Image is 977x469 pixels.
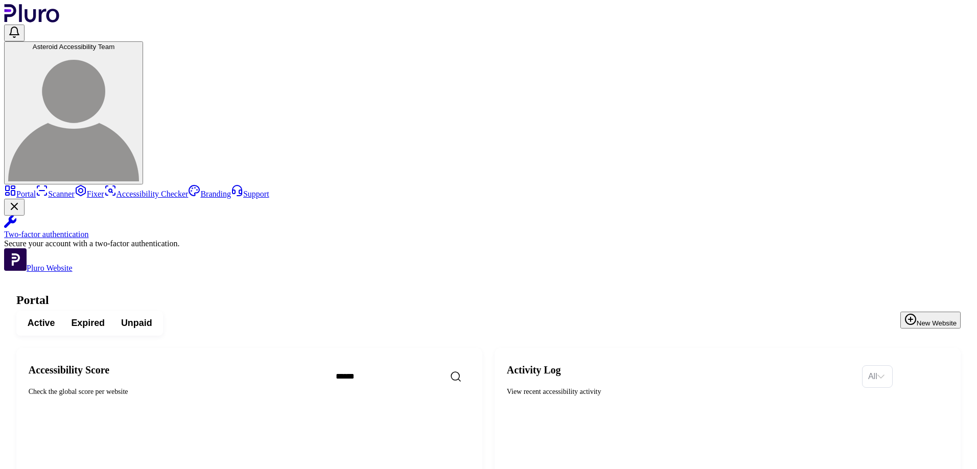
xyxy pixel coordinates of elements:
[862,365,893,388] div: Set sorting
[900,312,961,329] button: New Website
[29,364,320,377] h2: Accessibility Score
[507,364,854,377] h2: Activity Log
[4,184,973,273] aside: Sidebar menu
[75,190,104,198] a: Fixer
[4,216,973,239] a: Two-factor authentication
[4,25,25,41] button: Open notifications, you have undefined new notifications
[36,190,75,198] a: Scanner
[4,264,73,272] a: Open Pluro Website
[4,239,973,248] div: Secure your account with a two-factor authentication.
[121,317,152,330] span: Unpaid
[33,43,115,51] span: Asteroid Accessibility Team
[328,366,503,387] input: Search
[4,230,973,239] div: Two-factor authentication
[4,199,25,216] button: Close Two-factor authentication notification
[63,314,113,333] button: Expired
[113,314,160,333] button: Unpaid
[4,190,36,198] a: Portal
[19,314,63,333] button: Active
[8,51,139,181] img: Asteroid Accessibility Team
[16,293,961,307] h1: Portal
[4,15,60,24] a: Logo
[28,317,55,330] span: Active
[507,387,854,397] div: View recent accessibility activity
[4,41,143,184] button: Asteroid Accessibility TeamAsteroid Accessibility Team
[104,190,189,198] a: Accessibility Checker
[188,190,231,198] a: Branding
[29,387,320,397] div: Check the global score per website
[231,190,269,198] a: Support
[71,317,105,330] span: Expired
